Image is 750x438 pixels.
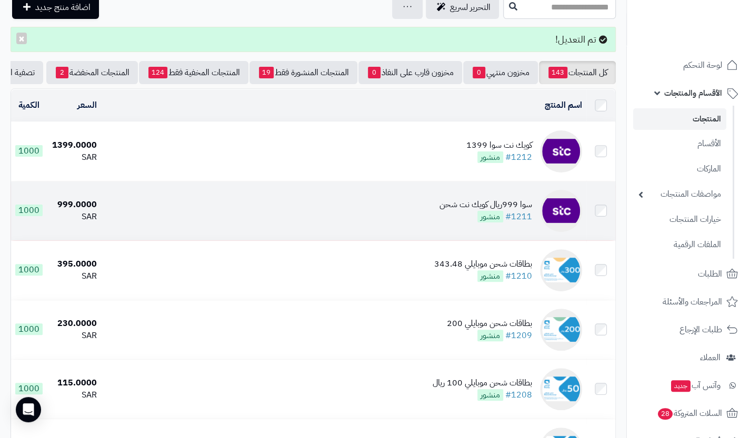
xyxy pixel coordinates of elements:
a: مخزون قارب على النفاذ0 [358,61,462,84]
span: المراجعات والأسئلة [663,294,722,309]
span: 2 [56,67,68,78]
a: #1212 [505,151,532,164]
div: 115.0000 [52,377,97,389]
div: Open Intercom Messenger [16,397,41,422]
div: SAR [52,151,97,164]
a: الملفات الرقمية [633,233,726,256]
a: مواصفات المنتجات [633,183,726,206]
span: منشور [477,270,503,282]
a: السعر [77,99,97,111]
div: 230.0000 [52,318,97,330]
div: كويك نت سوا 1399 [466,139,532,151]
a: المنتجات المخفضة2 [46,61,138,84]
span: 19 [259,67,274,78]
span: جديد [671,380,691,392]
img: بطاقات شحن موبايلي 200 [540,309,582,351]
a: الماركات [633,158,726,180]
span: 0 [473,67,485,78]
div: بطاقات شحن موبايلي 343.48 [434,258,532,270]
span: السلات المتروكة [657,406,722,421]
img: كويك نت سوا 1399 [540,130,582,172]
img: بطاقات شحن موبايلي 343.48 [540,249,582,291]
div: بطاقات شحن موبايلي 100 ريال [433,377,532,389]
a: العملاء [633,345,744,370]
a: المنتجات المخفية فقط124 [139,61,248,84]
div: بطاقات شحن موبايلي 200 [447,318,532,330]
div: SAR [52,270,97,282]
img: سوا 999ريال كويك نت شحن [540,190,582,232]
div: سوا 999ريال كويك نت شحن [439,199,532,211]
span: 1000 [15,145,43,157]
a: وآتس آبجديد [633,373,744,398]
a: #1208 [505,389,532,401]
span: 28 [658,408,673,420]
div: SAR [52,211,97,223]
div: 1399.0000 [52,139,97,151]
div: 395.0000 [52,258,97,270]
a: السلات المتروكة28 [633,401,744,426]
span: منشور [477,211,503,222]
div: تم التعديل! [11,27,616,52]
a: اسم المنتج [545,99,582,111]
div: SAR [52,389,97,401]
img: logo-2.png [678,8,740,30]
span: طلبات الإرجاع [679,322,722,337]
span: 124 [148,67,167,78]
a: الكمية [18,99,39,111]
span: 1000 [15,264,43,276]
a: #1209 [505,329,532,342]
span: منشور [477,151,503,163]
span: منشور [477,330,503,341]
div: 999.0000 [52,199,97,211]
a: المنتجات [633,108,726,130]
a: المنتجات المنشورة فقط19 [249,61,357,84]
a: #1210 [505,270,532,282]
span: منشور [477,389,503,401]
a: المراجعات والأسئلة [633,289,744,314]
a: كل المنتجات143 [539,61,616,84]
a: مخزون منتهي0 [463,61,538,84]
span: لوحة التحكم [683,58,722,73]
a: طلبات الإرجاع [633,317,744,342]
a: #1211 [505,210,532,223]
div: SAR [52,330,97,342]
a: الطلبات [633,261,744,287]
span: 143 [548,67,567,78]
a: الأقسام [633,133,726,155]
a: خيارات المنتجات [633,208,726,231]
span: الطلبات [698,267,722,281]
button: × [16,33,27,44]
span: العملاء [700,350,721,365]
span: 0 [368,67,381,78]
span: اضافة منتج جديد [35,1,91,14]
span: الأقسام والمنتجات [664,86,722,100]
span: 1000 [15,323,43,335]
span: التحرير لسريع [450,1,491,14]
span: 1000 [15,383,43,394]
a: لوحة التحكم [633,53,744,78]
span: وآتس آب [670,378,721,393]
img: بطاقات شحن موبايلي 100 ريال [540,368,582,410]
span: 1000 [15,205,43,216]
